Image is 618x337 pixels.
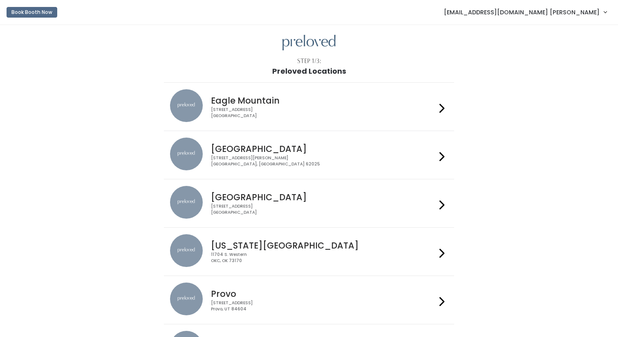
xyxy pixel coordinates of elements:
div: [STREET_ADDRESS] [GEOGRAPHIC_DATA] [211,107,436,119]
div: [STREET_ADDRESS][PERSON_NAME] [GEOGRAPHIC_DATA], [GEOGRAPHIC_DATA] 62025 [211,155,436,167]
a: preloved location [GEOGRAPHIC_DATA] [STREET_ADDRESS][PERSON_NAME][GEOGRAPHIC_DATA], [GEOGRAPHIC_D... [170,138,448,172]
a: preloved location [GEOGRAPHIC_DATA] [STREET_ADDRESS][GEOGRAPHIC_DATA] [170,186,448,221]
h4: [US_STATE][GEOGRAPHIC_DATA] [211,241,436,250]
div: 11704 S. Western OKC, OK 73170 [211,252,436,264]
img: preloved location [170,234,203,267]
h4: Provo [211,289,436,299]
a: preloved location Provo [STREET_ADDRESS]Provo, UT 84604 [170,283,448,317]
h4: [GEOGRAPHIC_DATA] [211,192,436,202]
img: preloved location [170,283,203,315]
h1: Preloved Locations [272,67,346,75]
a: preloved location Eagle Mountain [STREET_ADDRESS][GEOGRAPHIC_DATA] [170,89,448,124]
img: preloved location [170,186,203,219]
a: Book Booth Now [7,3,57,21]
div: Step 1/3: [297,57,321,66]
img: preloved location [170,138,203,170]
span: [EMAIL_ADDRESS][DOMAIN_NAME] [PERSON_NAME] [444,8,600,17]
div: [STREET_ADDRESS] Provo, UT 84604 [211,300,436,312]
img: preloved location [170,89,203,122]
button: Book Booth Now [7,7,57,18]
a: preloved location [US_STATE][GEOGRAPHIC_DATA] 11704 S. WesternOKC, OK 73170 [170,234,448,269]
h4: [GEOGRAPHIC_DATA] [211,144,436,154]
h4: Eagle Mountain [211,96,436,105]
div: [STREET_ADDRESS] [GEOGRAPHIC_DATA] [211,204,436,215]
img: preloved logo [282,35,336,51]
a: [EMAIL_ADDRESS][DOMAIN_NAME] [PERSON_NAME] [436,3,615,21]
